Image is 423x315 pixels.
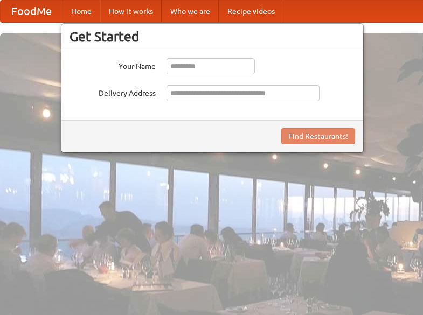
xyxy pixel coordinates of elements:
[219,1,283,22] a: Recipe videos
[70,58,156,72] label: Your Name
[63,1,100,22] a: Home
[100,1,162,22] a: How it works
[70,29,355,45] h3: Get Started
[1,1,63,22] a: FoodMe
[281,128,355,144] button: Find Restaurants!
[162,1,219,22] a: Who we are
[70,85,156,99] label: Delivery Address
